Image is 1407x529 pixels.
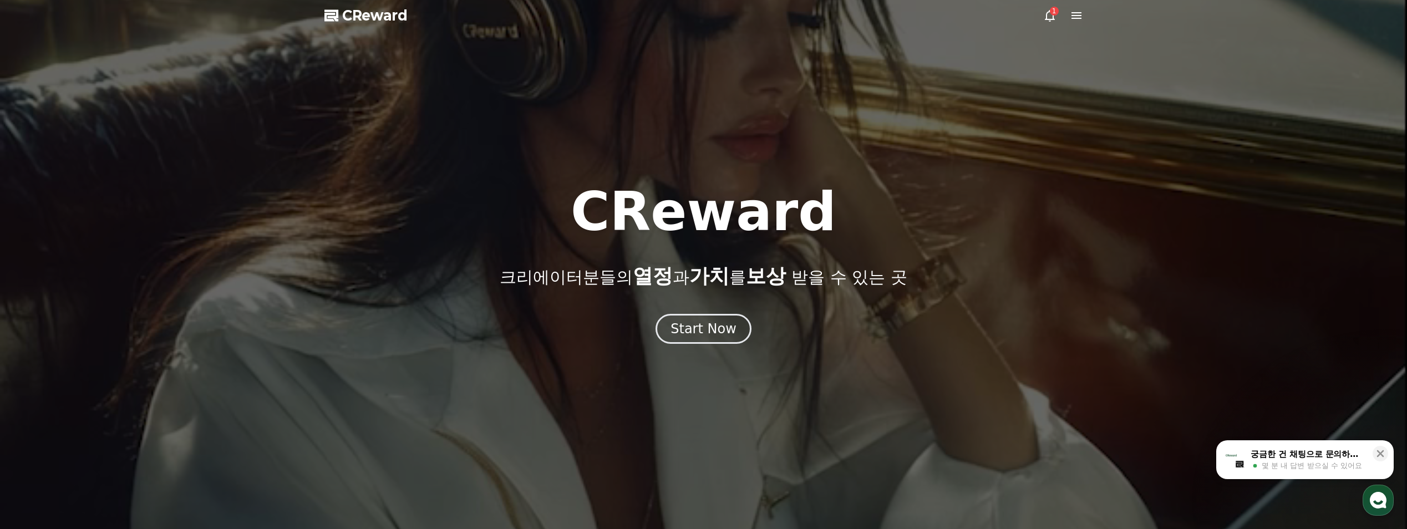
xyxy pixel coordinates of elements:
div: Start Now [671,320,736,338]
span: CReward [342,7,408,24]
p: 크리에이터분들의 과 를 받을 수 있는 곳 [500,265,907,287]
span: 보상 [746,264,786,287]
a: Start Now [656,325,751,335]
a: 1 [1043,9,1056,22]
span: 열정 [633,264,673,287]
a: CReward [324,7,408,24]
h1: CReward [571,185,836,238]
div: 1 [1050,7,1059,16]
button: Start Now [656,314,751,344]
span: 가치 [689,264,729,287]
